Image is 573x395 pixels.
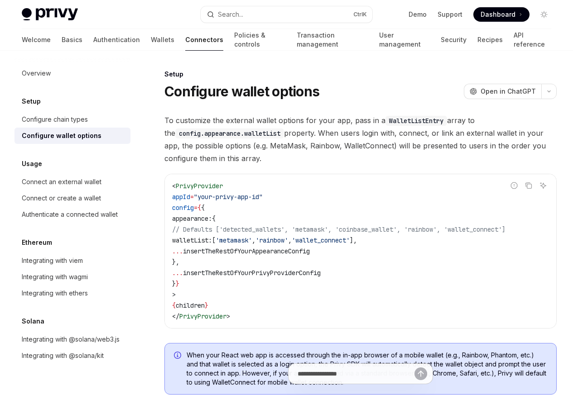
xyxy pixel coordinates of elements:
div: Connect or create a wallet [22,193,101,204]
a: Authenticate a connected wallet [14,206,130,223]
span: appId [172,193,190,201]
span: insertTheRestOfYourPrivyProviderConfig [183,269,321,277]
button: Toggle dark mode [537,7,551,22]
div: Connect an external wallet [22,176,101,187]
a: User management [379,29,430,51]
div: Integrating with ethers [22,288,88,299]
span: }, [172,258,179,266]
div: Configure wallet options [22,130,101,141]
svg: Info [174,352,183,361]
input: Ask a question... [298,364,414,384]
span: { [212,214,216,223]
a: Welcome [22,29,51,51]
h5: Ethereum [22,237,52,248]
div: Integrating with @solana/web3.js [22,334,120,345]
span: { [201,204,205,212]
span: } [176,280,179,288]
span: > [226,312,230,320]
a: Policies & controls [234,29,286,51]
a: API reference [514,29,551,51]
div: Integrating with wagmi [22,271,88,282]
a: Basics [62,29,82,51]
img: light logo [22,8,78,21]
a: Wallets [151,29,174,51]
a: Connectors [185,29,223,51]
a: Support [438,10,462,19]
button: Open in ChatGPT [464,84,541,99]
button: Ask AI [537,180,549,191]
span: > [172,290,176,299]
span: PrivyProvider [176,182,223,190]
a: Integrating with @solana/kit [14,347,130,364]
span: To customize the external wallet options for your app, pass in a array to the property. When user... [164,114,557,165]
span: Dashboard [481,10,515,19]
span: PrivyProvider [179,312,226,320]
span: children [176,301,205,309]
span: < [172,182,176,190]
div: Integrating with viem [22,255,83,266]
a: Dashboard [473,7,530,22]
a: Configure wallet options [14,128,130,144]
h5: Solana [22,316,44,327]
div: Configure chain types [22,114,88,125]
code: config.appearance.walletList [175,128,284,138]
span: When your React web app is accessed through the in-app browser of a mobile wallet (e.g., Rainbow,... [187,351,547,387]
span: Ctrl K [353,11,367,18]
a: Integrating with viem [14,252,130,269]
a: Security [441,29,467,51]
div: Integrating with @solana/kit [22,350,104,361]
code: WalletListEntry [385,116,447,126]
div: Authenticate a connected wallet [22,209,118,220]
span: = [190,193,194,201]
a: Demo [409,10,427,19]
a: Connect or create a wallet [14,190,130,206]
span: 'rainbow' [255,236,288,244]
button: Copy the contents from the code block [523,180,534,191]
a: Integrating with ethers [14,285,130,301]
button: Open search [201,6,372,23]
span: { [197,204,201,212]
a: Configure chain types [14,111,130,128]
h1: Configure wallet options [164,83,319,100]
span: , [252,236,255,244]
span: 'wallet_connect' [292,236,350,244]
button: Report incorrect code [508,180,520,191]
span: ... [172,247,183,255]
span: = [194,204,197,212]
span: ], [350,236,357,244]
span: } [172,280,176,288]
a: Integrating with wagmi [14,269,130,285]
span: Open in ChatGPT [481,87,536,96]
a: Connect an external wallet [14,174,130,190]
span: config [172,204,194,212]
div: Overview [22,68,51,79]
span: insertTheRestOfYourAppearanceConfig [183,247,310,255]
a: Authentication [93,29,140,51]
a: Recipes [477,29,503,51]
div: Setup [164,70,557,79]
h5: Usage [22,158,42,169]
a: Integrating with @solana/web3.js [14,331,130,347]
span: } [205,301,208,309]
a: Overview [14,65,130,81]
span: appearance: [172,214,212,223]
span: { [172,301,176,309]
button: Send message [414,367,427,380]
div: Search... [218,9,243,20]
span: ... [172,269,183,277]
a: Transaction management [297,29,368,51]
span: [ [212,236,216,244]
span: "your-privy-app-id" [194,193,263,201]
span: 'metamask' [216,236,252,244]
span: walletList: [172,236,212,244]
span: // Defaults ['detected_wallets', 'metamask', 'coinbase_wallet', 'rainbow', 'wallet_connect'] [172,225,506,233]
h5: Setup [22,96,41,107]
span: </ [172,312,179,320]
span: , [288,236,292,244]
